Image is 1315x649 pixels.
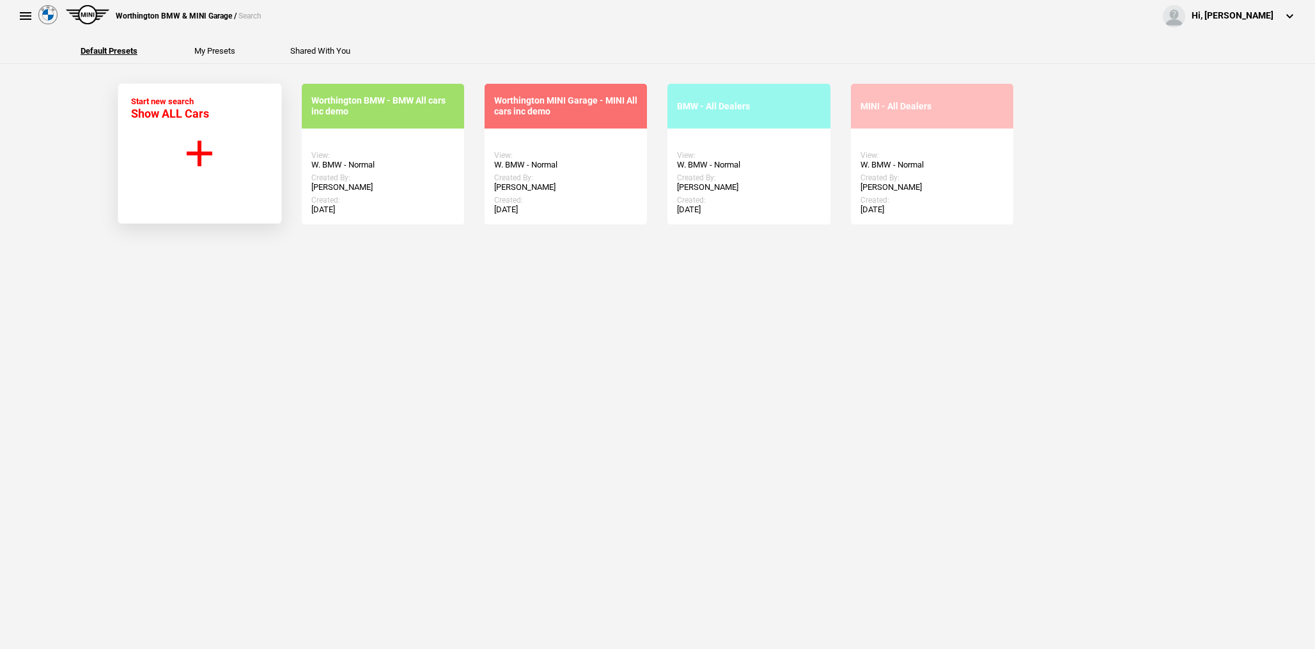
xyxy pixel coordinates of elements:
[494,173,637,182] div: Created By:
[81,47,137,55] button: Default Presets
[1192,10,1273,22] div: Hi, [PERSON_NAME]
[677,196,820,205] div: Created:
[677,151,820,160] div: View:
[860,173,1004,182] div: Created By:
[116,10,261,22] div: Worthington BMW & MINI Garage /
[677,101,820,112] div: BMW - All Dealers
[311,205,455,215] div: [DATE]
[494,160,637,170] div: W. BMW - Normal
[677,205,820,215] div: [DATE]
[311,196,455,205] div: Created:
[66,5,109,24] img: mini.png
[311,160,455,170] div: W. BMW - Normal
[860,182,1004,192] div: [PERSON_NAME]
[311,95,455,117] div: Worthington BMW - BMW All cars inc demo
[860,196,1004,205] div: Created:
[311,182,455,192] div: [PERSON_NAME]
[38,5,58,24] img: bmw.png
[494,205,637,215] div: [DATE]
[860,151,1004,160] div: View:
[677,160,820,170] div: W. BMW - Normal
[860,101,1004,112] div: MINI - All Dealers
[677,173,820,182] div: Created By:
[238,12,261,20] span: Search
[290,47,350,55] button: Shared With You
[311,173,455,182] div: Created By:
[131,97,209,120] div: Start new search
[494,196,637,205] div: Created:
[494,151,637,160] div: View:
[677,182,820,192] div: [PERSON_NAME]
[860,160,1004,170] div: W. BMW - Normal
[860,205,1004,215] div: [DATE]
[494,95,637,117] div: Worthington MINI Garage - MINI All cars inc demo
[131,107,209,120] span: Show ALL Cars
[494,182,637,192] div: [PERSON_NAME]
[194,47,235,55] button: My Presets
[118,83,281,224] button: Start new search Show ALL Cars
[311,151,455,160] div: View:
